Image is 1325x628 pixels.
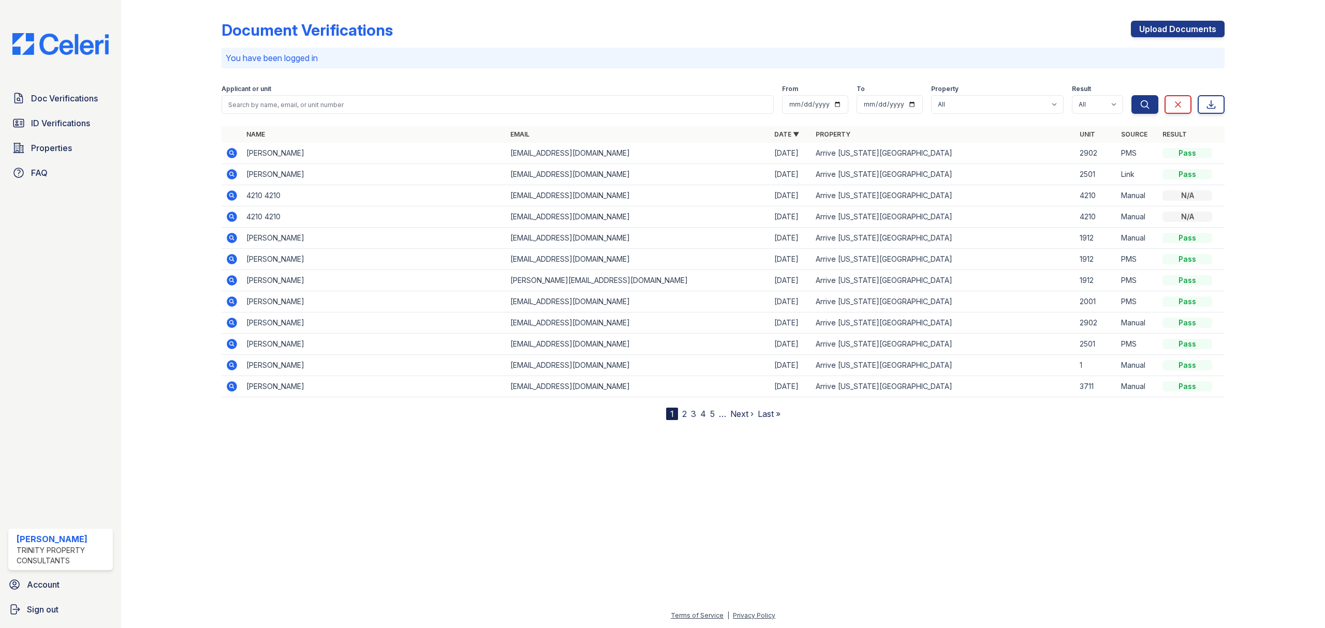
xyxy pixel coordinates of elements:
[1282,587,1315,618] iframe: chat widget
[8,138,113,158] a: Properties
[4,599,117,620] a: Sign out
[812,376,1076,397] td: Arrive [US_STATE][GEOGRAPHIC_DATA]
[812,228,1076,249] td: Arrive [US_STATE][GEOGRAPHIC_DATA]
[1162,318,1212,328] div: Pass
[1076,312,1117,334] td: 2902
[222,21,393,39] div: Document Verifications
[1162,339,1212,349] div: Pass
[812,355,1076,376] td: Arrive [US_STATE][GEOGRAPHIC_DATA]
[31,167,48,179] span: FAQ
[816,130,850,138] a: Property
[1117,291,1158,312] td: PMS
[242,206,506,228] td: 4210 4210
[1162,275,1212,286] div: Pass
[506,355,770,376] td: [EMAIL_ADDRESS][DOMAIN_NAME]
[770,228,812,249] td: [DATE]
[31,142,72,154] span: Properties
[1162,130,1187,138] a: Result
[710,409,715,419] a: 5
[31,92,98,104] span: Doc Verifications
[770,270,812,291] td: [DATE]
[1076,143,1117,164] td: 2902
[812,270,1076,291] td: Arrive [US_STATE][GEOGRAPHIC_DATA]
[506,143,770,164] td: [EMAIL_ADDRESS][DOMAIN_NAME]
[1162,360,1212,370] div: Pass
[1117,249,1158,270] td: PMS
[506,206,770,228] td: [EMAIL_ADDRESS][DOMAIN_NAME]
[242,228,506,249] td: [PERSON_NAME]
[1117,376,1158,397] td: Manual
[506,376,770,397] td: [EMAIL_ADDRESS][DOMAIN_NAME]
[770,143,812,164] td: [DATE]
[246,130,265,138] a: Name
[242,143,506,164] td: [PERSON_NAME]
[770,334,812,355] td: [DATE]
[671,611,724,619] a: Terms of Service
[242,376,506,397] td: [PERSON_NAME]
[1076,206,1117,228] td: 4210
[17,533,109,545] div: [PERSON_NAME]
[226,52,1221,64] p: You have been logged in
[700,409,706,419] a: 4
[1162,233,1212,243] div: Pass
[242,334,506,355] td: [PERSON_NAME]
[510,130,529,138] a: Email
[242,312,506,334] td: [PERSON_NAME]
[242,185,506,206] td: 4210 4210
[1117,270,1158,291] td: PMS
[812,143,1076,164] td: Arrive [US_STATE][GEOGRAPHIC_DATA]
[782,85,798,93] label: From
[812,291,1076,312] td: Arrive [US_STATE][GEOGRAPHIC_DATA]
[1162,254,1212,264] div: Pass
[812,249,1076,270] td: Arrive [US_STATE][GEOGRAPHIC_DATA]
[1072,85,1091,93] label: Result
[222,95,774,114] input: Search by name, email, or unit number
[857,85,865,93] label: To
[1117,228,1158,249] td: Manual
[506,291,770,312] td: [EMAIL_ADDRESS][DOMAIN_NAME]
[506,270,770,291] td: [PERSON_NAME][EMAIL_ADDRESS][DOMAIN_NAME]
[27,578,60,591] span: Account
[1076,228,1117,249] td: 1912
[812,206,1076,228] td: Arrive [US_STATE][GEOGRAPHIC_DATA]
[1117,355,1158,376] td: Manual
[506,185,770,206] td: [EMAIL_ADDRESS][DOMAIN_NAME]
[774,130,799,138] a: Date ▼
[1076,355,1117,376] td: 1
[1117,312,1158,334] td: Manual
[222,85,271,93] label: Applicant or unit
[242,164,506,185] td: [PERSON_NAME]
[506,249,770,270] td: [EMAIL_ADDRESS][DOMAIN_NAME]
[1117,334,1158,355] td: PMS
[1076,270,1117,291] td: 1912
[1117,206,1158,228] td: Manual
[1162,169,1212,180] div: Pass
[242,291,506,312] td: [PERSON_NAME]
[506,334,770,355] td: [EMAIL_ADDRESS][DOMAIN_NAME]
[1076,185,1117,206] td: 4210
[770,376,812,397] td: [DATE]
[758,409,781,419] a: Last »
[931,85,959,93] label: Property
[8,162,113,183] a: FAQ
[31,117,90,129] span: ID Verifications
[691,409,696,419] a: 3
[1162,148,1212,158] div: Pass
[4,33,117,55] img: CE_Logo_Blue-a8612792a0a2168367f1c8372b55b34899dd931a85d93a1a3d3e32e68fde9ad4.png
[506,164,770,185] td: [EMAIL_ADDRESS][DOMAIN_NAME]
[812,164,1076,185] td: Arrive [US_STATE][GEOGRAPHIC_DATA]
[770,164,812,185] td: [DATE]
[733,611,775,619] a: Privacy Policy
[1076,291,1117,312] td: 2001
[1162,296,1212,307] div: Pass
[506,228,770,249] td: [EMAIL_ADDRESS][DOMAIN_NAME]
[727,611,729,619] div: |
[666,408,678,420] div: 1
[1117,143,1158,164] td: PMS
[770,291,812,312] td: [DATE]
[242,355,506,376] td: [PERSON_NAME]
[1162,190,1212,201] div: N/A
[812,185,1076,206] td: Arrive [US_STATE][GEOGRAPHIC_DATA]
[506,312,770,334] td: [EMAIL_ADDRESS][DOMAIN_NAME]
